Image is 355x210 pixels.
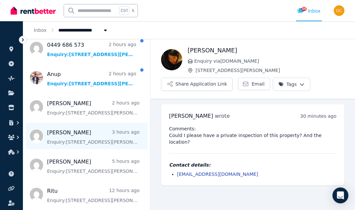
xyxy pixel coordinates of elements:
a: [PERSON_NAME]5 hours agoEnquiry:[STREET_ADDRESS][PERSON_NAME]. [47,158,140,175]
a: Ritu12 hours agoEnquiry:[STREET_ADDRESS][PERSON_NAME]. [47,187,140,204]
button: Tags [273,78,310,91]
div: Inbox [297,8,321,14]
a: [EMAIL_ADDRESS][DOMAIN_NAME] [177,172,258,177]
span: 34 [301,7,307,11]
time: 30 minutes ago [300,113,336,119]
h1: [PERSON_NAME] [188,46,344,55]
a: Email [238,78,270,90]
div: Open Intercom Messenger [332,187,348,203]
span: Enquiry via [DOMAIN_NAME] [194,58,344,64]
a: 0449 686 5732 hours agoEnquiry:[STREET_ADDRESS][PERSON_NAME]. [47,41,136,58]
span: [STREET_ADDRESS][PERSON_NAME] [196,67,344,74]
span: Ctrl [119,6,129,15]
button: Share Application Link [161,78,233,91]
h4: Contact details: [169,162,336,168]
a: Inbox [34,28,46,33]
img: RentBetter [11,6,56,16]
pre: Comments: Could I please have a private inspection of this property? And the location? [169,125,336,145]
span: [PERSON_NAME] [169,113,213,119]
span: Tags [278,81,297,88]
img: Dora Chow [334,5,344,16]
a: [PERSON_NAME]2 hours agoEnquiry:[STREET_ADDRESS][PERSON_NAME]. [47,100,140,116]
nav: Breadcrumb [23,21,119,39]
img: Stella Kim [161,49,182,70]
a: Anup2 hours agoEnquiry:[STREET_ADDRESS][PERSON_NAME]. [47,70,136,87]
span: wrote [215,113,230,119]
a: [PERSON_NAME]3 hours agoEnquiry:[STREET_ADDRESS][PERSON_NAME]. [47,129,140,145]
span: Email [252,81,265,87]
span: k [132,8,134,13]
